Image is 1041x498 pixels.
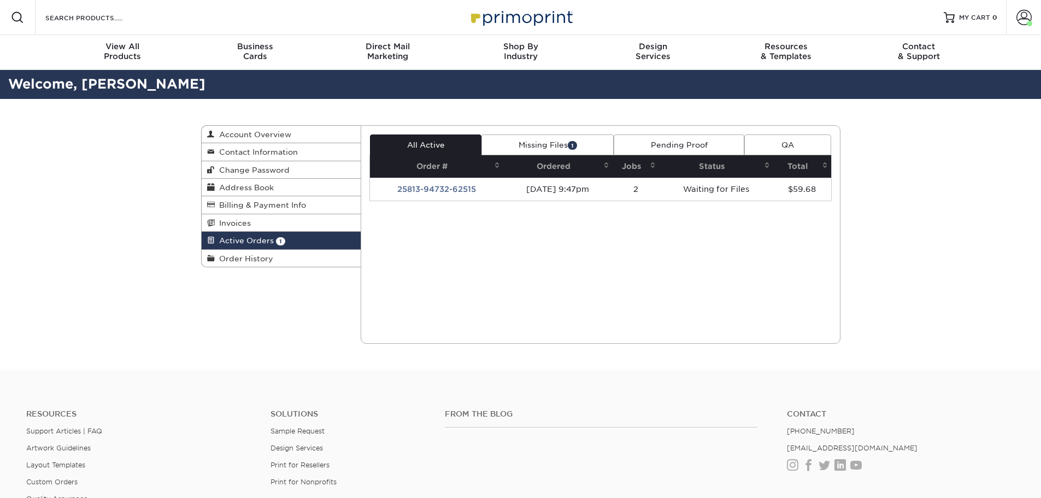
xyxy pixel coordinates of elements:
img: Primoprint [466,5,575,29]
span: Address Book [215,183,274,192]
a: [PHONE_NUMBER] [787,427,855,435]
td: 25813-94732-62515 [370,178,503,201]
th: Ordered [503,155,613,178]
span: Design [587,42,720,51]
a: Order History [202,250,361,267]
div: Marketing [321,42,454,61]
a: Contact [787,409,1015,419]
a: Sample Request [270,427,325,435]
span: Resources [720,42,852,51]
span: Account Overview [215,130,291,139]
a: Billing & Payment Info [202,196,361,214]
th: Status [659,155,773,178]
h4: Resources [26,409,254,419]
th: Total [773,155,831,178]
span: 1 [276,237,285,245]
td: $59.68 [773,178,831,201]
a: Shop ByIndustry [454,35,587,70]
td: Waiting for Files [659,178,773,201]
td: 2 [613,178,659,201]
a: Layout Templates [26,461,85,469]
a: Change Password [202,161,361,179]
div: Cards [189,42,321,61]
a: Direct MailMarketing [321,35,454,70]
th: Order # [370,155,503,178]
span: Change Password [215,166,290,174]
a: Invoices [202,214,361,232]
span: MY CART [959,13,990,22]
div: Services [587,42,720,61]
a: Support Articles | FAQ [26,427,102,435]
div: Industry [454,42,587,61]
span: Order History [215,254,273,263]
th: Jobs [613,155,659,178]
a: Account Overview [202,126,361,143]
span: Invoices [215,219,251,227]
a: Custom Orders [26,478,78,486]
div: Products [56,42,189,61]
span: Contact [852,42,985,51]
a: [EMAIL_ADDRESS][DOMAIN_NAME] [787,444,918,452]
a: Contact Information [202,143,361,161]
a: Design Services [270,444,323,452]
a: Print for Nonprofits [270,478,337,486]
h4: From the Blog [445,409,757,419]
span: Active Orders [215,236,274,245]
a: Artwork Guidelines [26,444,91,452]
a: QA [744,134,831,155]
a: Pending Proof [614,134,744,155]
a: Resources& Templates [720,35,852,70]
a: BusinessCards [189,35,321,70]
span: Direct Mail [321,42,454,51]
a: Address Book [202,179,361,196]
h4: Solutions [270,409,428,419]
td: [DATE] 9:47pm [503,178,613,201]
span: 0 [992,14,997,21]
a: Active Orders 1 [202,232,361,249]
span: Business [189,42,321,51]
a: Print for Resellers [270,461,330,469]
a: Contact& Support [852,35,985,70]
a: DesignServices [587,35,720,70]
span: View All [56,42,189,51]
span: Contact Information [215,148,298,156]
div: & Support [852,42,985,61]
input: SEARCH PRODUCTS..... [44,11,151,24]
span: Shop By [454,42,587,51]
a: Missing Files1 [481,134,614,155]
div: & Templates [720,42,852,61]
span: 1 [568,141,577,149]
a: View AllProducts [56,35,189,70]
a: All Active [370,134,481,155]
span: Billing & Payment Info [215,201,306,209]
